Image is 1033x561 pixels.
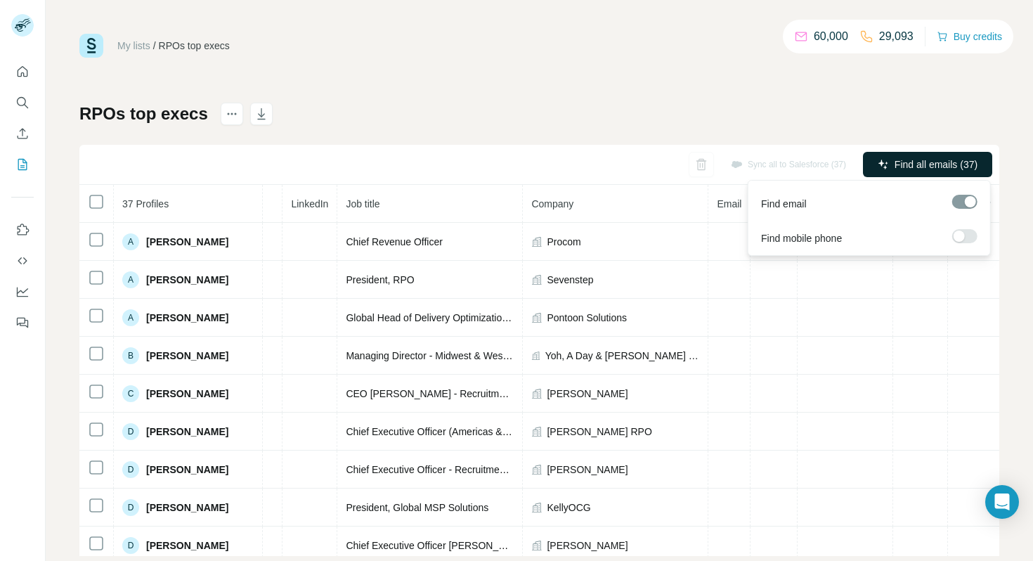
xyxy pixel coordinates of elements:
button: Search [11,90,34,115]
button: actions [221,103,243,125]
span: Chief Executive Officer - Recruitment Outsourcing [346,464,563,475]
button: Buy credits [937,27,1002,46]
span: Yoh, A Day & [PERSON_NAME] Company [545,349,700,363]
p: 60,000 [814,28,848,45]
span: [PERSON_NAME] [146,311,228,325]
div: D [122,499,139,516]
span: [PERSON_NAME] [547,387,628,401]
span: Global Head of Delivery Optimization and Business Automation [346,312,621,323]
div: B [122,347,139,364]
span: Chief Revenue Officer [346,236,442,247]
span: [PERSON_NAME] [146,425,228,439]
div: D [122,423,139,440]
span: Chief Executive Officer [PERSON_NAME] plc [346,540,545,551]
span: Email [717,198,741,209]
span: Sevenstep [547,273,593,287]
span: [PERSON_NAME] [146,501,228,515]
button: Feedback [11,310,34,335]
span: LinkedIn [291,198,328,209]
span: Pontoon Solutions [547,311,627,325]
button: Use Surfe on LinkedIn [11,217,34,243]
span: Find all emails (37) [895,157,977,172]
span: KellyOCG [547,501,590,515]
div: D [122,461,139,478]
img: Surfe Logo [79,34,103,58]
span: [PERSON_NAME] RPO [547,425,651,439]
div: A [122,309,139,326]
span: CEO [PERSON_NAME] - Recruitment , [GEOGRAPHIC_DATA], [GEOGRAPHIC_DATA] & [GEOGRAPHIC_DATA] [346,388,845,399]
span: [PERSON_NAME] [146,387,228,401]
button: Find all emails (37) [863,152,992,177]
span: [PERSON_NAME] [146,463,228,477]
span: Job title [346,198,379,209]
div: Ouvrir le Messenger Intercom [985,485,1019,519]
button: My lists [11,152,34,177]
span: Find mobile phone [761,231,842,245]
span: President, Global MSP Solutions [346,502,488,513]
span: Managing Director - Midwest & West Regions - IT, Engineering, & Telecom [346,350,670,361]
div: C [122,385,139,402]
span: [PERSON_NAME] [146,349,228,363]
span: President, RPO [346,274,414,285]
span: Company [531,198,573,209]
div: RPOs top execs [159,39,230,53]
h1: RPOs top execs [79,103,208,125]
button: Enrich CSV [11,121,34,146]
div: D [122,537,139,554]
span: Chief Executive Officer (Americas & EMEA) [346,426,535,437]
span: [PERSON_NAME] [146,235,228,249]
span: Find email [761,197,807,211]
span: [PERSON_NAME] [547,539,628,553]
span: [PERSON_NAME] [146,273,228,287]
button: Use Surfe API [11,248,34,273]
span: [PERSON_NAME] [547,463,628,477]
span: Procom [547,235,580,249]
div: A [122,271,139,288]
button: Quick start [11,59,34,84]
p: 29,093 [879,28,914,45]
div: A [122,233,139,250]
span: [PERSON_NAME] [146,539,228,553]
button: Dashboard [11,279,34,304]
span: 37 Profiles [122,198,169,209]
a: My lists [117,40,150,51]
li: / [153,39,156,53]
